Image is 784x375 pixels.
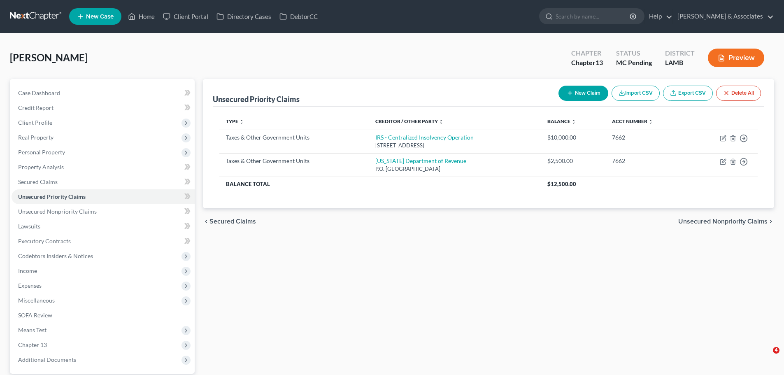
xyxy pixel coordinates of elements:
[665,49,695,58] div: District
[571,58,603,68] div: Chapter
[18,149,65,156] span: Personal Property
[12,189,195,204] a: Unsecured Priority Claims
[159,9,212,24] a: Client Portal
[18,163,64,170] span: Property Analysis
[18,356,76,363] span: Additional Documents
[18,119,52,126] span: Client Profile
[219,177,540,191] th: Balance Total
[12,160,195,175] a: Property Analysis
[716,86,761,101] button: Delete All
[556,9,631,24] input: Search by name...
[212,9,275,24] a: Directory Cases
[645,9,672,24] a: Help
[226,133,362,142] div: Taxes & Other Government Units
[18,223,40,230] span: Lawsuits
[18,267,37,274] span: Income
[226,157,362,165] div: Taxes & Other Government Units
[86,14,114,20] span: New Case
[571,119,576,124] i: unfold_more
[124,9,159,24] a: Home
[547,118,576,124] a: Balance unfold_more
[612,86,660,101] button: Import CSV
[612,133,683,142] div: 7662
[18,341,47,348] span: Chapter 13
[10,51,88,63] span: [PERSON_NAME]
[571,49,603,58] div: Chapter
[18,178,58,185] span: Secured Claims
[673,9,774,24] a: [PERSON_NAME] & Associates
[708,49,764,67] button: Preview
[616,58,652,68] div: MC Pending
[18,208,97,215] span: Unsecured Nonpriority Claims
[375,142,534,149] div: [STREET_ADDRESS]
[612,157,683,165] div: 7662
[213,94,300,104] div: Unsecured Priority Claims
[375,134,474,141] a: IRS - Centralized Insolvency Operation
[596,58,603,66] span: 13
[773,347,779,354] span: 4
[275,9,322,24] a: DebtorCC
[12,234,195,249] a: Executory Contracts
[203,218,209,225] i: chevron_left
[226,118,244,124] a: Type unfold_more
[12,100,195,115] a: Credit Report
[665,58,695,68] div: LAMB
[209,218,256,225] span: Secured Claims
[648,119,653,124] i: unfold_more
[375,157,466,164] a: [US_STATE] Department of Revenue
[678,218,768,225] span: Unsecured Nonpriority Claims
[678,218,774,225] button: Unsecured Nonpriority Claims chevron_right
[18,134,54,141] span: Real Property
[203,218,256,225] button: chevron_left Secured Claims
[547,157,599,165] div: $2,500.00
[375,118,444,124] a: Creditor / Other Party unfold_more
[12,86,195,100] a: Case Dashboard
[18,252,93,259] span: Codebtors Insiders & Notices
[375,165,534,173] div: P.O. [GEOGRAPHIC_DATA]
[18,238,71,245] span: Executory Contracts
[239,119,244,124] i: unfold_more
[12,204,195,219] a: Unsecured Nonpriority Claims
[547,181,576,187] span: $12,500.00
[663,86,713,101] a: Export CSV
[18,297,55,304] span: Miscellaneous
[12,175,195,189] a: Secured Claims
[18,312,52,319] span: SOFA Review
[18,282,42,289] span: Expenses
[558,86,608,101] button: New Claim
[547,133,599,142] div: $10,000.00
[18,104,54,111] span: Credit Report
[12,219,195,234] a: Lawsuits
[756,347,776,367] iframe: Intercom live chat
[612,118,653,124] a: Acct Number unfold_more
[439,119,444,124] i: unfold_more
[18,89,60,96] span: Case Dashboard
[616,49,652,58] div: Status
[768,218,774,225] i: chevron_right
[18,326,47,333] span: Means Test
[18,193,86,200] span: Unsecured Priority Claims
[12,308,195,323] a: SOFA Review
